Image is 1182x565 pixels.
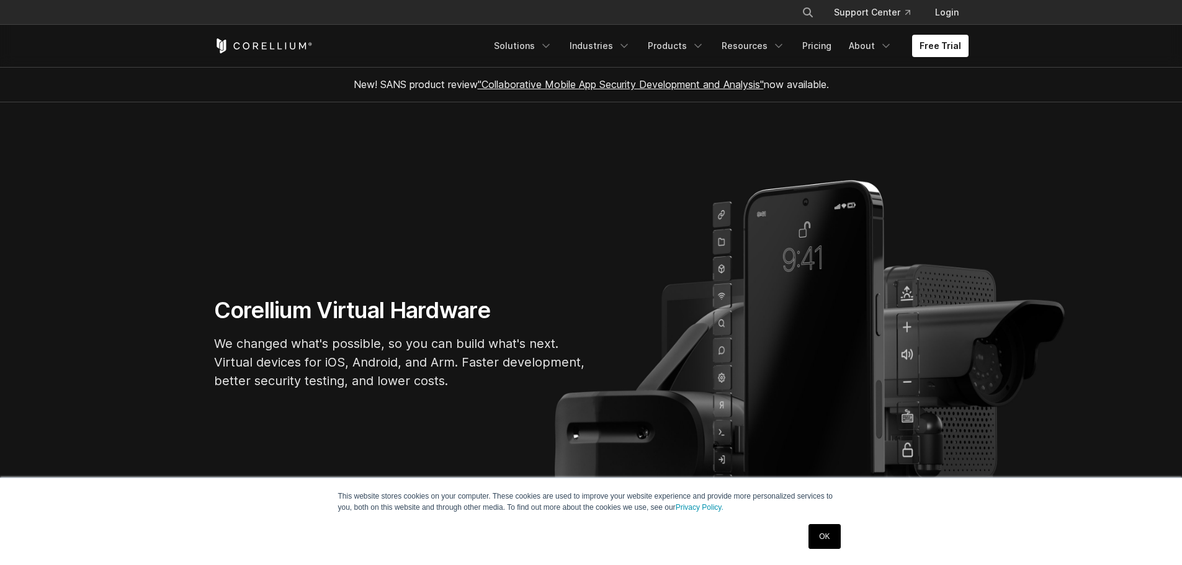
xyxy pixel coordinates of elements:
a: OK [808,524,840,549]
a: Corellium Home [214,38,313,53]
p: This website stores cookies on your computer. These cookies are used to improve your website expe... [338,491,844,513]
h1: Corellium Virtual Hardware [214,296,586,324]
p: We changed what's possible, so you can build what's next. Virtual devices for iOS, Android, and A... [214,334,586,390]
a: About [841,35,900,57]
a: Industries [562,35,638,57]
a: Free Trial [912,35,969,57]
a: Support Center [824,1,920,24]
button: Search [797,1,819,24]
a: Solutions [486,35,560,57]
div: Navigation Menu [787,1,969,24]
a: Products [640,35,712,57]
a: Resources [714,35,792,57]
span: New! SANS product review now available. [354,78,829,91]
a: "Collaborative Mobile App Security Development and Analysis" [478,78,764,91]
div: Navigation Menu [486,35,969,57]
a: Privacy Policy. [676,503,723,512]
a: Login [925,1,969,24]
a: Pricing [795,35,839,57]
